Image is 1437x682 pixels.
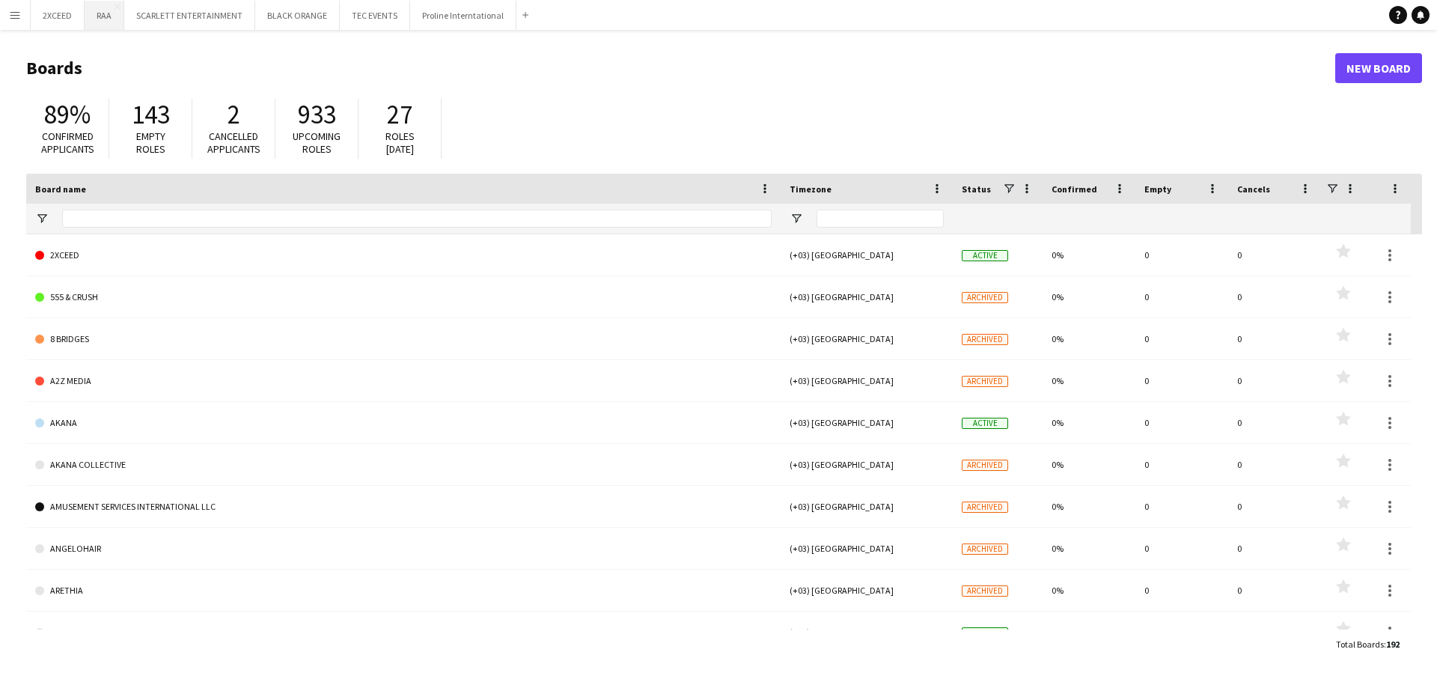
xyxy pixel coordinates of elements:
button: 2XCEED [31,1,85,30]
div: 0 [1228,360,1321,401]
a: AMUSEMENT SERVICES INTERNATIONAL LLC [35,486,772,528]
h1: Boards [26,57,1335,79]
div: 0% [1043,276,1135,317]
a: Arts & Idea [35,612,772,654]
div: 100% [1043,612,1135,653]
input: Board name Filter Input [62,210,772,228]
span: Archived [962,502,1008,513]
span: 89% [44,98,91,131]
div: 0 [1135,612,1228,653]
input: Timezone Filter Input [817,210,944,228]
button: RAA [85,1,124,30]
div: 0% [1043,486,1135,527]
div: (+03) [GEOGRAPHIC_DATA] [781,402,953,443]
div: 0 [1228,276,1321,317]
div: 0 [1135,276,1228,317]
button: TEC EVENTS [340,1,410,30]
div: (+03) [GEOGRAPHIC_DATA] [781,612,953,653]
a: AKANA [35,402,772,444]
div: 0 [1135,318,1228,359]
a: ARETHIA [35,570,772,612]
div: 0 [1228,486,1321,527]
div: 0 [1135,528,1228,569]
span: 27 [387,98,412,131]
span: Board name [35,183,86,195]
span: Cancels [1237,183,1270,195]
span: Total Boards [1336,639,1384,650]
div: 0 [1228,570,1321,611]
span: Archived [962,460,1008,471]
button: Open Filter Menu [790,212,803,225]
div: 0 [1135,234,1228,275]
span: Archived [962,334,1008,345]
div: 0 [1228,234,1321,275]
span: Empty roles [136,130,165,156]
a: New Board [1335,53,1422,83]
span: Archived [962,585,1008,597]
span: Archived [962,376,1008,387]
span: 143 [132,98,170,131]
div: (+03) [GEOGRAPHIC_DATA] [781,528,953,569]
div: (+03) [GEOGRAPHIC_DATA] [781,276,953,317]
div: (+03) [GEOGRAPHIC_DATA] [781,234,953,275]
div: 0% [1043,360,1135,401]
span: Confirmed [1052,183,1097,195]
div: 0% [1043,444,1135,485]
div: 0 [1135,360,1228,401]
a: 555 & CRUSH [35,276,772,318]
button: BLACK ORANGE [255,1,340,30]
span: Cancelled applicants [207,130,260,156]
span: Archived [962,544,1008,555]
span: Active [962,418,1008,429]
div: 0 [1228,318,1321,359]
span: Active [962,627,1008,639]
div: (+03) [GEOGRAPHIC_DATA] [781,570,953,611]
span: 933 [298,98,336,131]
span: Active [962,250,1008,261]
a: ANGELOHAIR [35,528,772,570]
div: (+03) [GEOGRAPHIC_DATA] [781,486,953,527]
div: 0 [1228,444,1321,485]
button: Proline Interntational [410,1,516,30]
div: 0 [1135,570,1228,611]
span: 192 [1386,639,1400,650]
a: 2XCEED [35,234,772,276]
div: 0 [1135,444,1228,485]
div: 0 [1135,486,1228,527]
button: SCARLETT ENTERTAINMENT [124,1,255,30]
div: 0% [1043,402,1135,443]
a: AKANA COLLECTIVE [35,444,772,486]
div: 0 [1228,402,1321,443]
div: 0 [1135,402,1228,443]
span: Upcoming roles [293,130,341,156]
span: Empty [1144,183,1171,195]
div: (+03) [GEOGRAPHIC_DATA] [781,444,953,485]
div: : [1336,630,1400,659]
div: 0 [1228,528,1321,569]
div: 0 [1228,612,1321,653]
div: 0% [1043,570,1135,611]
span: 2 [228,98,240,131]
a: A2Z MEDIA [35,360,772,402]
div: 0% [1043,234,1135,275]
span: Roles [DATE] [385,130,415,156]
div: (+03) [GEOGRAPHIC_DATA] [781,360,953,401]
div: 0% [1043,528,1135,569]
div: 0% [1043,318,1135,359]
div: (+03) [GEOGRAPHIC_DATA] [781,318,953,359]
a: 8 BRIDGES [35,318,772,360]
span: Timezone [790,183,832,195]
span: Confirmed applicants [41,130,94,156]
span: Status [962,183,991,195]
span: Archived [962,292,1008,303]
button: Open Filter Menu [35,212,49,225]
